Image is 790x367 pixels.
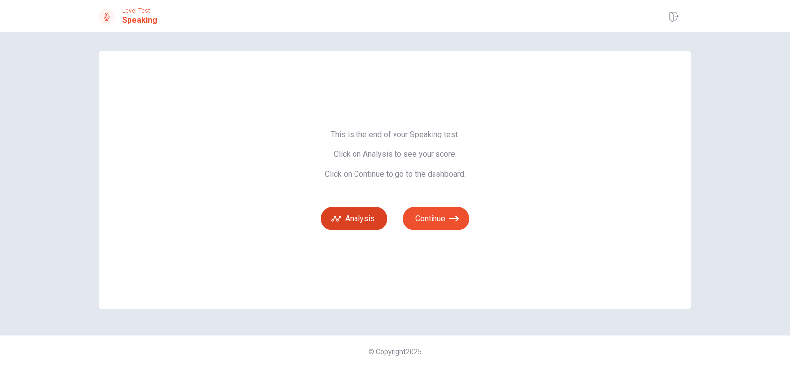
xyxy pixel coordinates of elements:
span: Level Test [122,7,157,14]
h1: Speaking [122,14,157,26]
span: © Copyright 2025 [368,348,422,356]
button: Continue [403,207,469,230]
button: Analysis [321,207,387,230]
span: This is the end of your Speaking test. Click on Analysis to see your score. Click on Continue to ... [321,130,469,179]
